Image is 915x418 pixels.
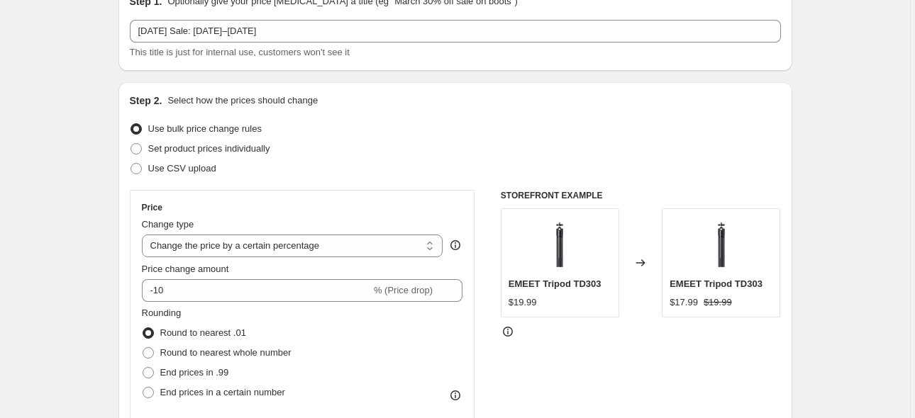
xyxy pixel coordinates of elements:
[501,190,781,201] h6: STOREFRONT EXAMPLE
[160,327,246,338] span: Round to nearest .01
[142,279,371,302] input: -15
[148,163,216,174] span: Use CSV upload
[160,387,285,397] span: End prices in a certain number
[160,367,229,378] span: End prices in .99
[130,94,162,108] h2: Step 2.
[670,295,698,310] div: $17.99
[374,285,433,295] span: % (Price drop)
[142,219,194,230] span: Change type
[167,94,318,108] p: Select how the prices should change
[130,47,350,57] span: This title is just for internal use, customers won't see it
[148,123,262,134] span: Use bulk price change rules
[693,216,750,273] img: TD303-NEW-1_80x.png
[448,238,462,252] div: help
[531,216,588,273] img: TD303-NEW-1_80x.png
[670,278,762,289] span: EMEET Tripod TD303
[509,295,537,310] div: $19.99
[509,278,601,289] span: EMEET Tripod TD303
[130,20,781,43] input: 30% off holiday sale
[148,143,270,154] span: Set product prices individually
[704,295,732,310] strike: $19.99
[160,347,292,358] span: Round to nearest whole number
[142,202,162,213] h3: Price
[142,307,182,318] span: Rounding
[142,264,229,274] span: Price change amount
